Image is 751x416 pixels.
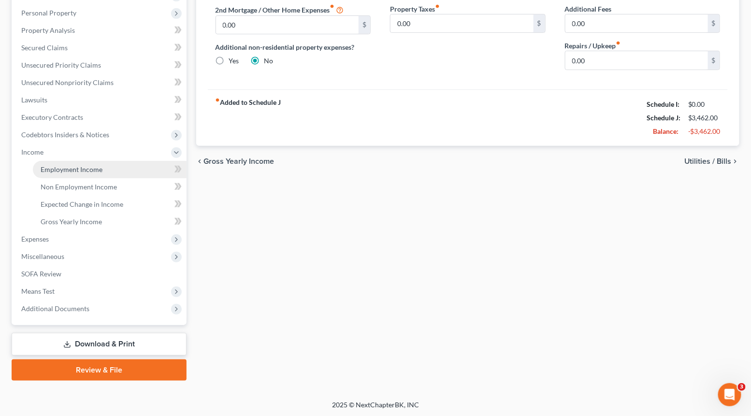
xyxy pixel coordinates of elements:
label: Property Taxes [390,4,440,14]
i: chevron_right [732,158,739,165]
span: Executory Contracts [21,113,83,121]
label: 2nd Mortgage / Other Home Expenses [216,4,344,15]
a: Property Analysis [14,22,187,39]
div: $ [708,14,720,33]
span: Expected Change in Income [41,200,123,208]
a: Expected Change in Income [33,196,187,213]
span: Unsecured Priority Claims [21,61,101,69]
strong: Schedule I: [647,100,679,108]
div: $ [359,16,370,34]
strong: Added to Schedule J [216,98,281,138]
label: Additional Fees [565,4,612,14]
span: Gross Yearly Income [41,217,102,226]
div: $3,462.00 [688,113,720,123]
i: fiber_manual_record [216,98,220,102]
iframe: Intercom live chat [718,383,741,406]
span: Property Analysis [21,26,75,34]
span: Personal Property [21,9,76,17]
input: -- [390,14,534,33]
div: -$3,462.00 [688,127,720,136]
a: Employment Income [33,161,187,178]
i: fiber_manual_record [616,41,621,45]
span: Income [21,148,43,156]
button: Utilities / Bills chevron_right [684,158,739,165]
a: Secured Claims [14,39,187,57]
a: Download & Print [12,333,187,356]
label: No [264,56,274,66]
i: fiber_manual_record [330,4,335,9]
span: Miscellaneous [21,252,64,260]
div: $ [534,14,545,33]
div: $0.00 [688,100,720,109]
strong: Balance: [653,127,679,135]
a: Unsecured Priority Claims [14,57,187,74]
i: fiber_manual_record [435,4,440,9]
span: 3 [738,383,746,391]
span: Unsecured Nonpriority Claims [21,78,114,86]
label: Repairs / Upkeep [565,41,621,51]
a: Review & File [12,359,187,381]
span: Expenses [21,235,49,243]
span: Employment Income [41,165,102,173]
a: Non Employment Income [33,178,187,196]
label: Yes [229,56,239,66]
span: Means Test [21,287,55,295]
a: Unsecured Nonpriority Claims [14,74,187,91]
label: Additional non-residential property expenses? [216,42,371,52]
a: Executory Contracts [14,109,187,126]
a: Gross Yearly Income [33,213,187,230]
span: Utilities / Bills [684,158,732,165]
input: -- [565,14,708,33]
input: -- [216,16,359,34]
div: $ [708,51,720,70]
span: Additional Documents [21,304,89,313]
a: Lawsuits [14,91,187,109]
span: Lawsuits [21,96,47,104]
i: chevron_left [196,158,204,165]
a: SOFA Review [14,265,187,283]
button: chevron_left Gross Yearly Income [196,158,274,165]
span: SOFA Review [21,270,61,278]
span: Codebtors Insiders & Notices [21,130,109,139]
span: Gross Yearly Income [204,158,274,165]
span: Secured Claims [21,43,68,52]
input: -- [565,51,708,70]
strong: Schedule J: [647,114,680,122]
span: Non Employment Income [41,183,117,191]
